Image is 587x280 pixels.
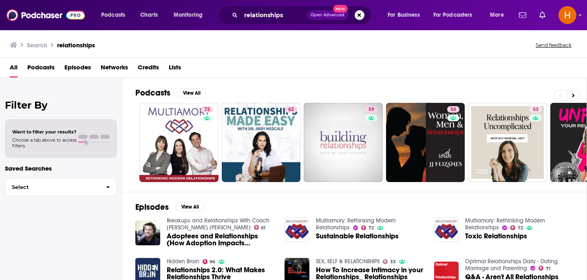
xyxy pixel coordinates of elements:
button: open menu [168,9,213,22]
a: Show notifications dropdown [516,8,530,22]
a: 72 [361,225,374,230]
button: open menu [95,9,136,22]
a: 33 [383,259,396,264]
a: Breakups and Relationships With Coach Craig Kenneth M.A. [167,217,269,231]
img: Podchaser - Follow, Share and Rate Podcasts [7,7,85,23]
a: 96 [203,259,216,264]
a: 72 [510,225,523,230]
a: All [10,61,18,78]
a: 62 [285,106,297,113]
img: Toxic Relationships [434,217,459,242]
span: Charts [140,9,158,21]
a: 72 [139,103,218,182]
div: Search podcasts, credits, & more... [226,6,379,24]
a: SEX, SELF & RELATIONSHIPS [316,258,380,265]
a: 53 [530,106,542,113]
a: 71 [538,266,550,271]
span: 71 [546,267,550,271]
a: Sustainable Relationships [316,233,399,240]
span: 53 [533,106,538,114]
button: open menu [428,9,484,22]
span: 72 [204,106,210,114]
a: Charts [135,9,163,22]
h2: Episodes [135,202,169,212]
h2: Podcasts [135,88,170,98]
span: 59 [369,106,374,114]
span: 62 [288,106,294,114]
span: Open Advanced [311,13,344,17]
span: Choose a tab above to access filters. [12,137,77,149]
a: 59 [365,106,377,113]
span: 72 [518,226,523,230]
a: 61 [254,225,266,230]
img: Sustainable Relationships [285,217,309,242]
button: View All [177,88,206,98]
a: EpisodesView All [135,202,205,212]
h3: Search [27,41,47,49]
a: Optimal Relationships Daily - Dating, Marriage and Parenting [465,258,559,272]
a: Credits [138,61,159,78]
span: Select [5,184,99,190]
button: open menu [382,9,430,22]
img: Adoptees and Relationships (How Adoption Impacts Relationships) [135,221,160,246]
img: User Profile [558,6,576,24]
a: Hidden Brain [167,258,199,265]
a: Podcasts [27,61,55,78]
span: 33 [390,260,396,264]
a: Show notifications dropdown [536,8,549,22]
a: Networks [101,61,128,78]
button: Select [5,178,117,196]
a: 62 [222,103,301,182]
button: Open AdvancedNew [307,10,348,20]
span: New [333,5,348,13]
a: Toxic Relationships [465,233,527,240]
a: Multiamory: Rethinking Modern Relationships [465,217,545,231]
p: Saved Searches [5,164,117,172]
span: Podcasts [101,9,125,21]
a: 58 [447,106,459,113]
a: PodcastsView All [135,88,206,98]
span: For Business [388,9,420,21]
a: Lists [169,61,181,78]
span: For Podcasters [433,9,472,21]
h2: Filter By [5,99,117,111]
span: 58 [450,106,456,114]
span: 61 [261,226,265,230]
a: 53 [468,103,547,182]
a: 59 [304,103,383,182]
a: Adoptees and Relationships (How Adoption Impacts Relationships) [167,233,275,247]
button: open menu [484,9,514,22]
input: Search podcasts, credits, & more... [241,9,307,22]
span: 96 [210,260,215,264]
a: 72 [201,106,213,113]
button: Send feedback [533,42,574,49]
button: View All [175,202,205,212]
span: 72 [369,226,374,230]
span: Want to filter your results? [12,129,77,135]
span: Monitoring [174,9,203,21]
a: Episodes [64,61,91,78]
span: Logged in as hope.m [558,6,576,24]
a: Multiamory: Rethinking Modern Relationships [316,217,396,231]
span: More [490,9,504,21]
h3: relationships [57,41,95,49]
button: Show profile menu [558,6,576,24]
a: 58 [386,103,465,182]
